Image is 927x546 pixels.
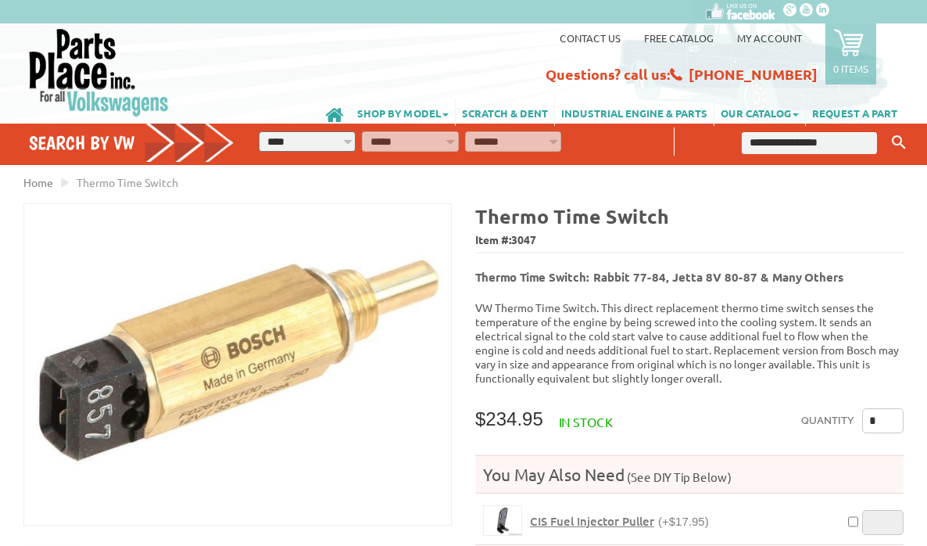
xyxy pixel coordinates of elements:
[530,513,654,529] span: CIS Fuel Injector Puller
[23,175,53,189] a: Home
[475,300,904,385] p: VW Thermo Time Switch. This direct replacement thermo time switch senses the temperature of the e...
[511,232,536,246] span: 3047
[806,99,904,126] a: REQUEST A PART
[825,23,876,84] a: 0 items
[29,131,234,154] h4: Search by VW
[475,408,543,429] span: $234.95
[644,31,714,45] a: Free Catalog
[475,464,904,485] h4: You May Also Need
[555,99,714,126] a: INDUSTRIAL ENGINE & PARTS
[658,515,709,528] span: (+$17.95)
[24,204,451,525] img: Thermo Time Switch
[625,469,732,484] span: (See DIY Tip Below)
[887,130,911,156] button: Keyword Search
[560,31,621,45] a: Contact us
[351,99,455,126] a: SHOP BY MODEL
[737,31,802,45] a: My Account
[475,203,669,228] b: Thermo Time Switch
[484,506,521,535] img: CIS Fuel Injector Puller
[456,99,554,126] a: SCRATCH & DENT
[483,505,522,536] a: CIS Fuel Injector Puller
[714,99,805,126] a: OUR CATALOG
[475,269,843,285] b: Thermo Time Switch: Rabbit 77-84, Jetta 8V 80-87 & Many Others
[833,62,868,75] p: 0 items
[475,229,904,252] span: Item #:
[801,408,854,433] label: Quantity
[77,175,178,189] span: Thermo Time Switch
[530,514,709,529] a: CIS Fuel Injector Puller(+$17.95)
[27,27,170,117] img: Parts Place Inc!
[559,414,613,429] span: In stock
